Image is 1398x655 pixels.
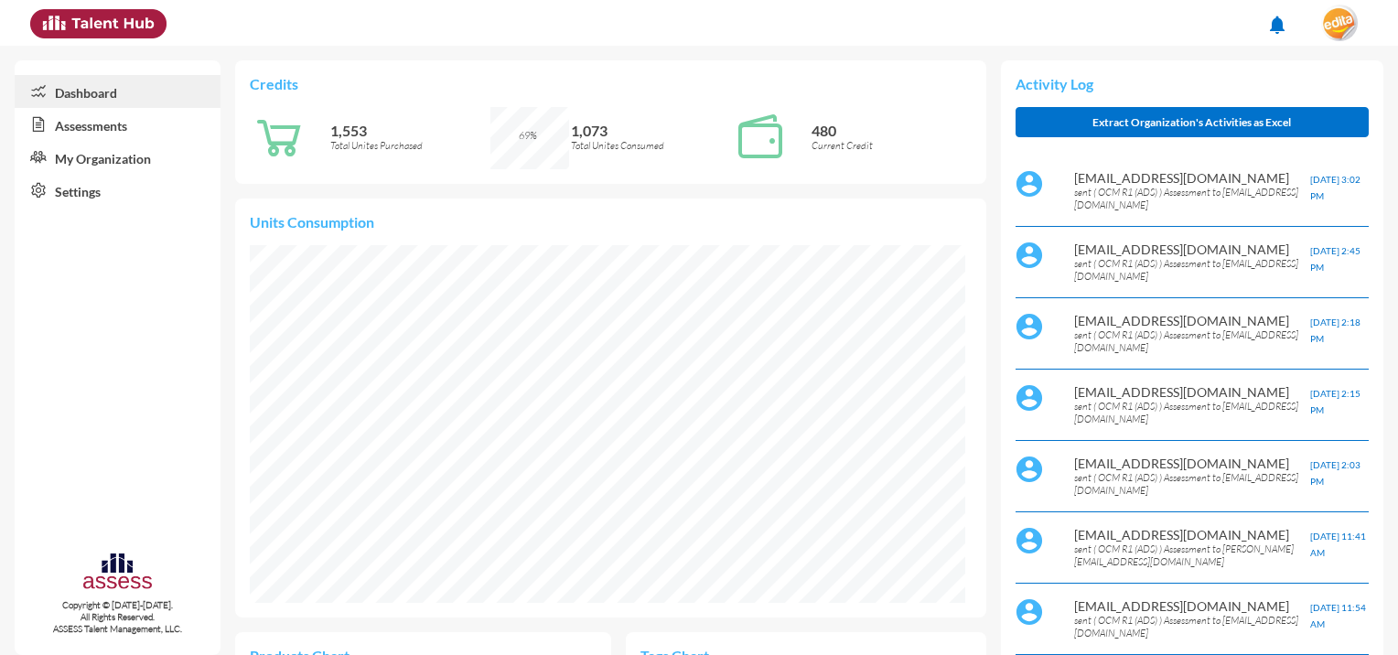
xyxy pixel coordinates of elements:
img: default%20profile%20image.svg [1016,170,1043,198]
p: sent ( OCM R1 (ADS) ) Assessment to [EMAIL_ADDRESS][DOMAIN_NAME] [1074,614,1309,639]
img: default%20profile%20image.svg [1016,242,1043,269]
span: [DATE] 2:03 PM [1310,459,1360,487]
img: default%20profile%20image.svg [1016,456,1043,483]
p: sent ( OCM R1 (ADS) ) Assessment to [EMAIL_ADDRESS][DOMAIN_NAME] [1074,400,1309,425]
p: [EMAIL_ADDRESS][DOMAIN_NAME] [1074,384,1309,400]
span: [DATE] 2:15 PM [1310,388,1360,415]
span: [DATE] 2:45 PM [1310,245,1360,273]
mat-icon: notifications [1266,14,1288,36]
p: 1,073 [571,122,731,139]
a: My Organization [15,141,220,174]
p: sent ( OCM R1 (ADS) ) Assessment to [PERSON_NAME][EMAIL_ADDRESS][DOMAIN_NAME] [1074,542,1309,568]
a: Assessments [15,108,220,141]
span: [DATE] 3:02 PM [1310,174,1360,201]
img: assesscompany-logo.png [81,551,154,596]
span: 69% [519,129,537,142]
p: Current Credit [812,139,972,152]
img: default%20profile%20image.svg [1016,598,1043,626]
span: [DATE] 11:41 AM [1310,531,1366,558]
p: sent ( OCM R1 (ADS) ) Assessment to [EMAIL_ADDRESS][DOMAIN_NAME] [1074,471,1309,497]
p: 1,553 [330,122,490,139]
p: Total Unites Consumed [571,139,731,152]
img: default%20profile%20image.svg [1016,384,1043,412]
p: Activity Log [1016,75,1369,92]
a: Dashboard [15,75,220,108]
img: default%20profile%20image.svg [1016,313,1043,340]
a: Settings [15,174,220,207]
p: sent ( OCM R1 (ADS) ) Assessment to [EMAIL_ADDRESS][DOMAIN_NAME] [1074,186,1309,211]
img: default%20profile%20image.svg [1016,527,1043,554]
p: sent ( OCM R1 (ADS) ) Assessment to [EMAIL_ADDRESS][DOMAIN_NAME] [1074,328,1309,354]
p: [EMAIL_ADDRESS][DOMAIN_NAME] [1074,527,1309,542]
p: sent ( OCM R1 (ADS) ) Assessment to [EMAIL_ADDRESS][DOMAIN_NAME] [1074,257,1309,283]
p: 480 [812,122,972,139]
p: [EMAIL_ADDRESS][DOMAIN_NAME] [1074,456,1309,471]
span: [DATE] 11:54 AM [1310,602,1366,629]
span: [DATE] 2:18 PM [1310,317,1360,344]
button: Extract Organization's Activities as Excel [1016,107,1369,137]
p: [EMAIL_ADDRESS][DOMAIN_NAME] [1074,170,1309,186]
p: [EMAIL_ADDRESS][DOMAIN_NAME] [1074,598,1309,614]
p: Units Consumption [250,213,971,231]
p: Copyright © [DATE]-[DATE]. All Rights Reserved. ASSESS Talent Management, LLC. [15,599,220,635]
p: Credits [250,75,971,92]
p: Total Unites Purchased [330,139,490,152]
p: [EMAIL_ADDRESS][DOMAIN_NAME] [1074,242,1309,257]
p: [EMAIL_ADDRESS][DOMAIN_NAME] [1074,313,1309,328]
